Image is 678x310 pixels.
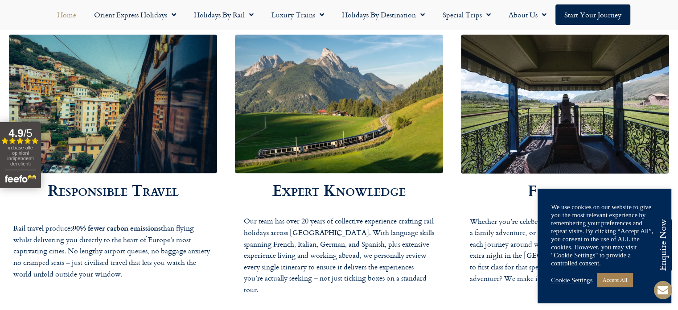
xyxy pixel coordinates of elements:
[244,215,434,295] p: Our team has over 20 years of collective experience crafting rail holidays across [GEOGRAPHIC_DAT...
[9,182,217,197] h2: Responsible Travel
[73,222,161,232] strong: 90% fewer carbon emissions
[470,215,660,284] p: Whether you’re celebrating a milestone anniversary, planning a family adventure, or organising a ...
[597,273,633,287] a: Accept All
[185,4,263,25] a: Holidays by Rail
[500,4,555,25] a: About Us
[461,182,669,198] h2: Flexibility
[48,4,85,25] a: Home
[333,4,434,25] a: Holidays by Destination
[263,4,333,25] a: Luxury Trains
[4,4,674,25] nav: Menu
[555,4,630,25] a: Start your Journey
[434,4,500,25] a: Special Trips
[551,203,658,267] div: We use cookies on our website to give you the most relevant experience by remembering your prefer...
[551,276,592,284] a: Cookie Settings
[235,182,443,197] h2: Expert Knowledge
[13,211,213,280] p: Rail travel produces than flying whilst delivering you directly to the heart of Europe’s most cap...
[85,4,185,25] a: Orient Express Holidays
